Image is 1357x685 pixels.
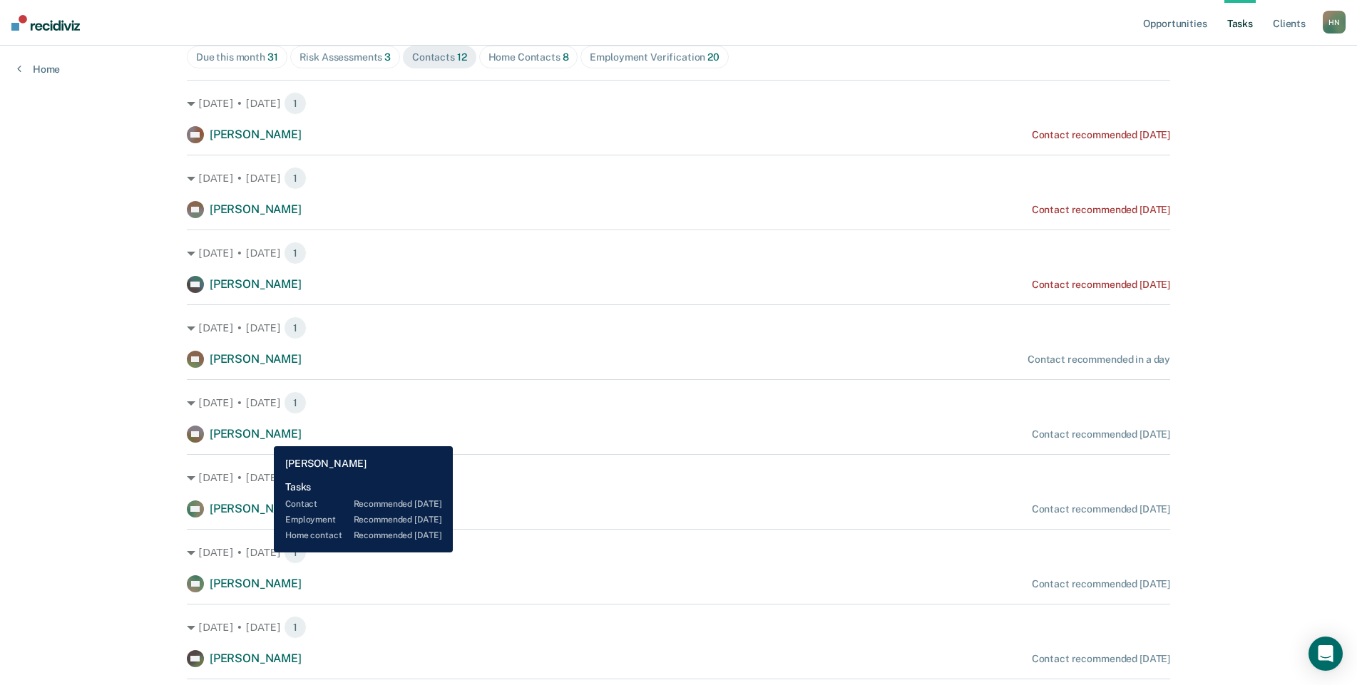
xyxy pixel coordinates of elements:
[210,577,302,590] span: [PERSON_NAME]
[17,63,60,76] a: Home
[187,242,1170,264] div: [DATE] • [DATE] 1
[1032,129,1170,141] div: Contact recommended [DATE]
[412,51,467,63] div: Contacts
[210,352,302,366] span: [PERSON_NAME]
[187,616,1170,639] div: [DATE] • [DATE] 1
[707,51,720,63] span: 20
[1028,354,1170,366] div: Contact recommended in a day
[210,651,302,665] span: [PERSON_NAME]
[1032,279,1170,291] div: Contact recommended [DATE]
[1032,578,1170,590] div: Contact recommended [DATE]
[187,92,1170,115] div: [DATE] • [DATE] 1
[284,92,307,115] span: 1
[284,167,307,190] span: 1
[267,51,278,63] span: 31
[284,541,307,564] span: 1
[284,616,307,639] span: 1
[590,51,719,63] div: Employment Verification
[210,427,302,441] span: [PERSON_NAME]
[457,51,467,63] span: 12
[187,466,1170,489] div: [DATE] • [DATE] 1
[187,167,1170,190] div: [DATE] • [DATE] 1
[187,391,1170,414] div: [DATE] • [DATE] 1
[210,128,302,141] span: [PERSON_NAME]
[1032,653,1170,665] div: Contact recommended [DATE]
[210,277,302,291] span: [PERSON_NAME]
[1309,637,1343,671] div: Open Intercom Messenger
[210,202,302,216] span: [PERSON_NAME]
[299,51,391,63] div: Risk Assessments
[563,51,569,63] span: 8
[1323,11,1346,34] div: H N
[384,51,391,63] span: 3
[196,51,278,63] div: Due this month
[284,391,307,414] span: 1
[1323,11,1346,34] button: HN
[1032,428,1170,441] div: Contact recommended [DATE]
[284,242,307,264] span: 1
[11,15,80,31] img: Recidiviz
[488,51,569,63] div: Home Contacts
[284,466,307,489] span: 1
[187,541,1170,564] div: [DATE] • [DATE] 1
[1032,503,1170,515] div: Contact recommended [DATE]
[210,502,302,515] span: [PERSON_NAME]
[284,316,307,339] span: 1
[187,316,1170,339] div: [DATE] • [DATE] 1
[1032,204,1170,216] div: Contact recommended [DATE]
